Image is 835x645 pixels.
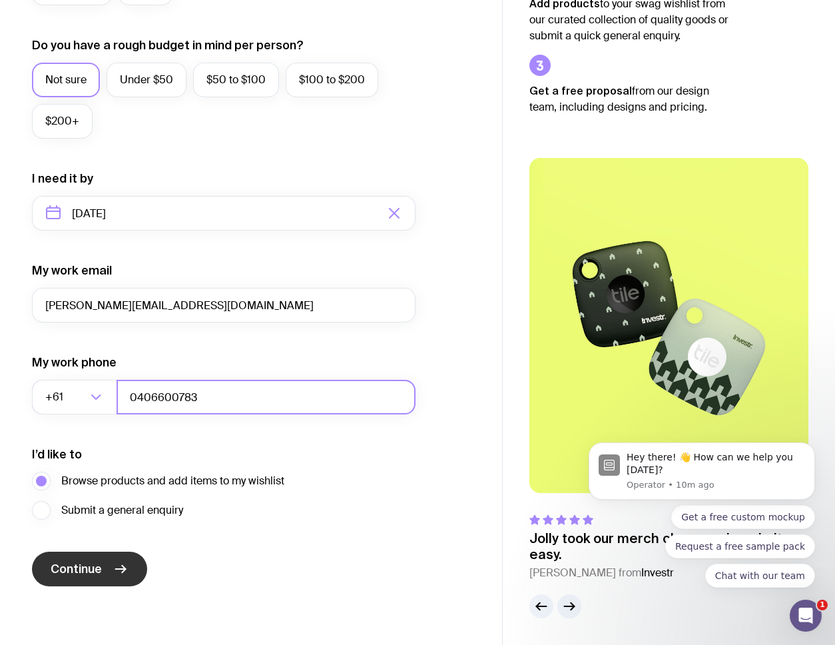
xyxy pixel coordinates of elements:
label: I need it by [32,171,93,187]
span: Browse products and add items to my wishlist [61,473,284,489]
input: 0400123456 [117,380,416,414]
strong: Get a free proposal [529,85,632,97]
iframe: Intercom live chat [790,600,822,632]
span: Submit a general enquiry [61,502,183,518]
label: I’d like to [32,446,82,462]
label: $50 to $100 [193,63,279,97]
label: $200+ [32,104,93,139]
input: you@email.com [32,288,416,322]
div: Search for option [32,380,117,414]
p: Jolly took our merch chaos and made it easy. [529,530,808,562]
button: Continue [32,552,147,586]
label: Under $50 [107,63,186,97]
input: Search for option [66,380,87,414]
p: from our design team, including designs and pricing. [529,83,729,115]
label: Do you have a rough budget in mind per person? [32,37,304,53]
label: My work phone [32,354,117,370]
iframe: Intercom notifications message [569,340,835,609]
span: Continue [51,561,102,577]
input: Select a target date [32,196,416,231]
span: 1 [817,600,828,610]
label: $100 to $200 [286,63,378,97]
label: Not sure [32,63,100,97]
label: My work email [32,263,112,279]
cite: [PERSON_NAME] from [529,565,808,581]
span: +61 [45,380,66,414]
